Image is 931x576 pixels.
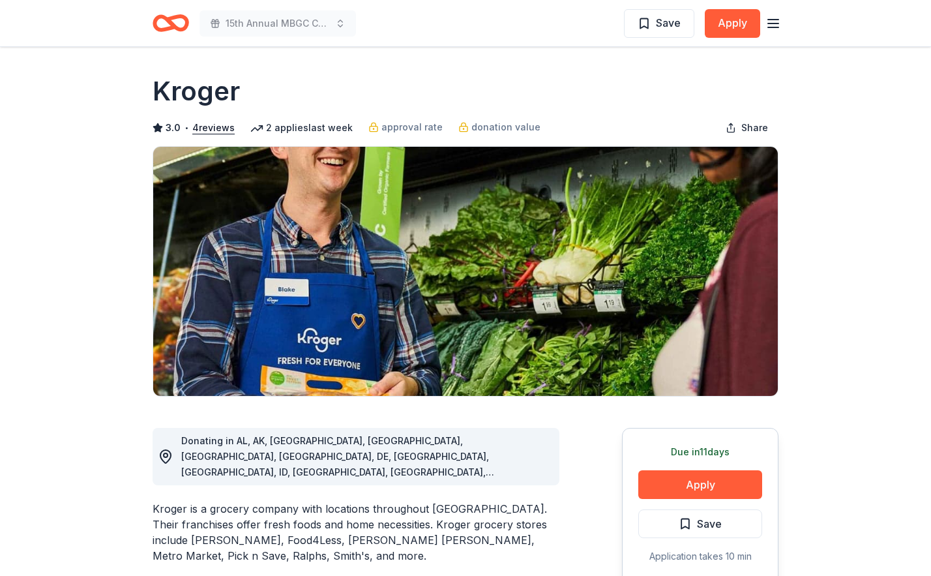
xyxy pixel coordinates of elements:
[192,120,235,136] button: 4reviews
[656,14,681,31] span: Save
[166,120,181,136] span: 3.0
[624,9,694,38] button: Save
[638,444,762,460] div: Due in 11 days
[638,470,762,499] button: Apply
[381,119,443,135] span: approval rate
[153,501,559,564] div: Kroger is a grocery company with locations throughout [GEOGRAPHIC_DATA]. Their franchises offer f...
[471,119,540,135] span: donation value
[705,9,760,38] button: Apply
[458,119,540,135] a: donation value
[697,515,722,532] span: Save
[250,120,353,136] div: 2 applies last week
[199,10,356,37] button: 15th Annual MBGC Charity Golf Tournament
[368,119,443,135] a: approval rate
[153,73,240,110] h1: Kroger
[638,509,762,538] button: Save
[741,120,768,136] span: Share
[226,16,330,31] span: 15th Annual MBGC Charity Golf Tournament
[715,115,778,141] button: Share
[638,549,762,564] div: Application takes 10 min
[153,147,778,396] img: Image for Kroger
[153,8,189,38] a: Home
[185,123,189,133] span: •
